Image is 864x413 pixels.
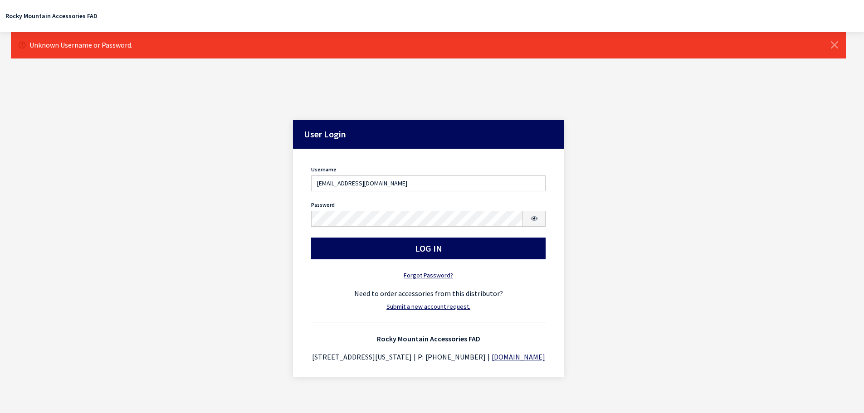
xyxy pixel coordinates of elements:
label: Password [311,201,335,209]
h2: User Login [293,120,564,149]
li: Unknown Username or Password. [19,39,824,51]
span: [PHONE_NUMBER] [425,352,486,361]
span: P: [418,352,424,361]
h3: Rocky Mountain Accessories FAD [311,333,546,344]
button: Close [824,32,845,58]
a: Rocky Mountain Accessories FAD [5,12,98,20]
span: [STREET_ADDRESS][US_STATE] [312,352,412,361]
span: | [488,352,490,361]
a: Forgot Password? [311,270,546,281]
span: | [414,352,416,361]
button: Show Password [522,211,546,227]
a: [DOMAIN_NAME] [492,352,545,361]
button: Submit a new account request. [379,299,478,315]
label: Username [311,165,337,174]
button: Log In [311,238,546,259]
div: Need to order accessories from this distributor? [311,288,546,299]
